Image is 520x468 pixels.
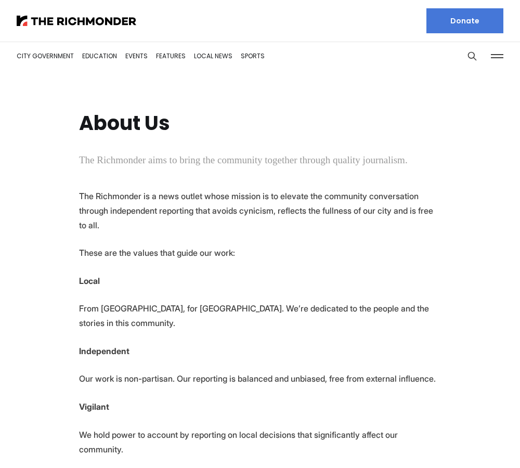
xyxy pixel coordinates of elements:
[79,153,408,168] p: The Richmonder aims to bring the community together through quality journalism.
[79,371,441,386] p: Our work is non-partisan. Our reporting is balanced and unbiased, free from external influence.
[125,51,148,60] a: Events
[17,16,136,26] img: The Richmonder
[241,51,265,60] a: Sports
[79,245,441,260] p: These are the values that guide our work:
[79,427,441,457] p: We hold power to account by reporting on local decisions that significantly affect our community.
[82,51,117,60] a: Education
[194,51,232,60] a: Local News
[432,417,520,468] iframe: portal-trigger
[79,276,100,286] strong: Local
[79,401,109,412] strong: Vigilant
[79,189,441,232] p: The Richmonder is a news outlet whose mission is to elevate the community conversation through in...
[464,48,480,64] button: Search this site
[79,112,170,134] h1: About Us
[79,301,441,330] p: From [GEOGRAPHIC_DATA], for [GEOGRAPHIC_DATA]. We’re dedicated to the people and the stories in t...
[426,8,503,33] a: Donate
[156,51,186,60] a: Features
[17,51,74,60] a: City Government
[79,346,129,356] strong: Independent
